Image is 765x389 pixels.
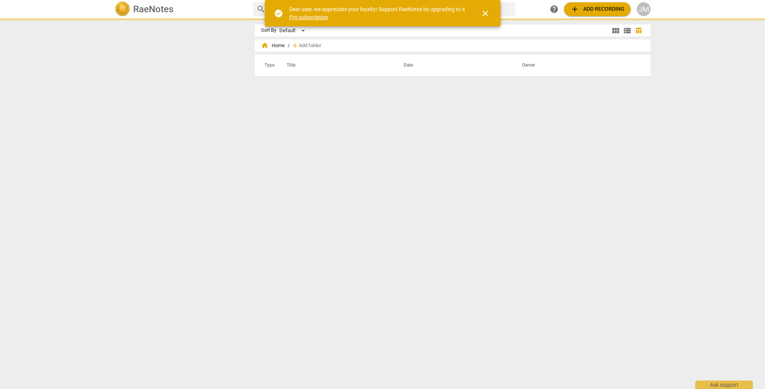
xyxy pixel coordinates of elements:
[115,2,130,17] img: Logo
[611,26,620,35] span: view_module
[395,55,513,76] th: Date
[695,381,753,389] div: Ask support
[289,5,467,21] div: Dear user, we appreciate your loyalty! Support RaeNotes by upgrading to a
[633,25,644,36] button: Table view
[570,5,625,14] span: Add recording
[513,55,643,76] th: Owner
[261,28,276,33] div: Sort By
[637,2,651,16] button: JM
[610,25,621,36] button: Tile view
[258,55,277,76] th: Type
[299,43,321,49] span: Add folder
[476,4,494,23] button: Close
[274,9,283,18] span: check_circle
[564,2,631,16] button: Upload
[621,25,633,36] button: List view
[481,9,490,18] span: close
[256,5,266,14] span: search
[261,42,285,49] span: Home
[547,2,561,16] a: Help
[289,14,328,20] a: Pro subscription
[550,5,559,14] span: help
[623,26,632,35] span: view_list
[570,5,579,14] span: add
[115,2,247,17] a: LogoRaeNotes
[279,25,308,37] div: Default
[635,27,642,34] span: table_chart
[261,42,269,49] span: home
[133,4,173,15] h2: RaeNotes
[288,43,290,49] span: /
[291,42,299,49] span: add
[277,55,395,76] th: Title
